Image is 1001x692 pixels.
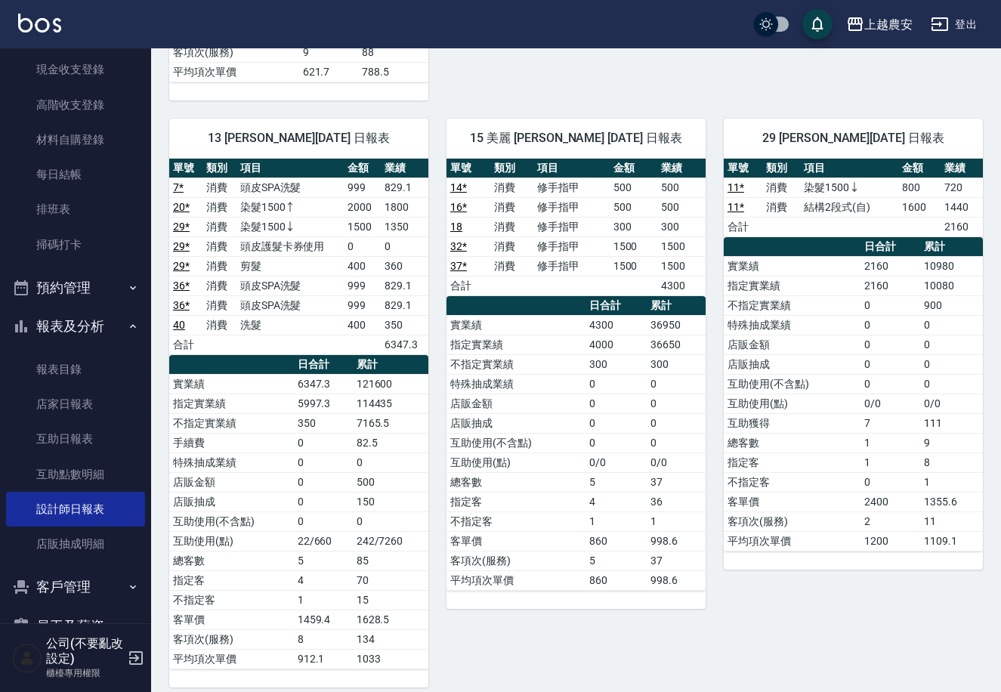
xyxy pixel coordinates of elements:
[18,14,61,32] img: Logo
[353,433,428,453] td: 82.5
[344,197,381,217] td: 2000
[724,159,762,178] th: 單號
[647,551,706,570] td: 37
[920,276,983,295] td: 10080
[381,295,428,315] td: 829.1
[294,610,353,629] td: 1459.4
[585,551,647,570] td: 5
[533,159,609,178] th: 項目
[585,394,647,413] td: 0
[358,42,428,62] td: 88
[533,197,609,217] td: 修手指甲
[647,531,706,551] td: 998.6
[647,511,706,531] td: 1
[647,472,706,492] td: 37
[294,531,353,551] td: 22/660
[860,433,921,453] td: 1
[610,236,658,256] td: 1500
[344,159,381,178] th: 金額
[610,217,658,236] td: 300
[6,268,145,307] button: 預約管理
[169,433,294,453] td: 手續費
[724,413,860,433] td: 互助獲得
[169,629,294,649] td: 客項次(服務)
[353,570,428,590] td: 70
[353,472,428,492] td: 500
[6,157,145,192] a: 每日結帳
[647,335,706,354] td: 36650
[585,296,647,316] th: 日合計
[860,394,921,413] td: 0/0
[169,511,294,531] td: 互助使用(不含點)
[446,570,585,590] td: 平均項次單價
[294,629,353,649] td: 8
[6,422,145,456] a: 互助日報表
[6,227,145,262] a: 掃碼打卡
[353,629,428,649] td: 134
[381,276,428,295] td: 829.1
[169,355,428,669] table: a dense table
[490,178,534,197] td: 消費
[169,649,294,669] td: 平均項次單價
[533,178,609,197] td: 修手指甲
[46,666,123,680] p: 櫃檯專用權限
[860,256,921,276] td: 2160
[6,52,145,87] a: 現金收支登錄
[294,649,353,669] td: 912.1
[353,610,428,629] td: 1628.5
[202,295,236,315] td: 消費
[381,315,428,335] td: 350
[446,472,585,492] td: 總客數
[187,131,410,146] span: 13 [PERSON_NAME][DATE] 日報表
[450,221,462,233] a: 18
[173,319,185,331] a: 40
[920,492,983,511] td: 1355.6
[533,236,609,256] td: 修手指甲
[920,374,983,394] td: 0
[657,256,706,276] td: 1500
[724,237,983,551] table: a dense table
[724,492,860,511] td: 客單價
[169,374,294,394] td: 實業績
[860,276,921,295] td: 2160
[169,62,299,82] td: 平均項次單價
[446,531,585,551] td: 客單價
[724,276,860,295] td: 指定實業績
[800,178,898,197] td: 染髮1500↓
[585,511,647,531] td: 1
[647,433,706,453] td: 0
[446,551,585,570] td: 客項次(服務)
[202,197,236,217] td: 消費
[800,197,898,217] td: 結構2段式(自)
[898,197,941,217] td: 1600
[381,256,428,276] td: 360
[647,296,706,316] th: 累計
[236,178,344,197] td: 頭皮SPA洗髮
[860,492,921,511] td: 2400
[202,159,236,178] th: 類別
[610,159,658,178] th: 金額
[724,256,860,276] td: 實業績
[6,88,145,122] a: 高階收支登錄
[169,159,202,178] th: 單號
[6,492,145,527] a: 設計師日報表
[446,354,585,374] td: 不指定實業績
[925,11,983,39] button: 登出
[236,256,344,276] td: 剪髮
[657,236,706,256] td: 1500
[294,570,353,590] td: 4
[381,236,428,256] td: 0
[840,9,919,40] button: 上越農安
[585,453,647,472] td: 0/0
[446,511,585,531] td: 不指定客
[585,433,647,453] td: 0
[724,159,983,237] table: a dense table
[294,453,353,472] td: 0
[202,276,236,295] td: 消費
[446,315,585,335] td: 實業績
[12,643,42,673] img: Person
[344,256,381,276] td: 400
[344,315,381,335] td: 400
[610,197,658,217] td: 500
[724,531,860,551] td: 平均項次單價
